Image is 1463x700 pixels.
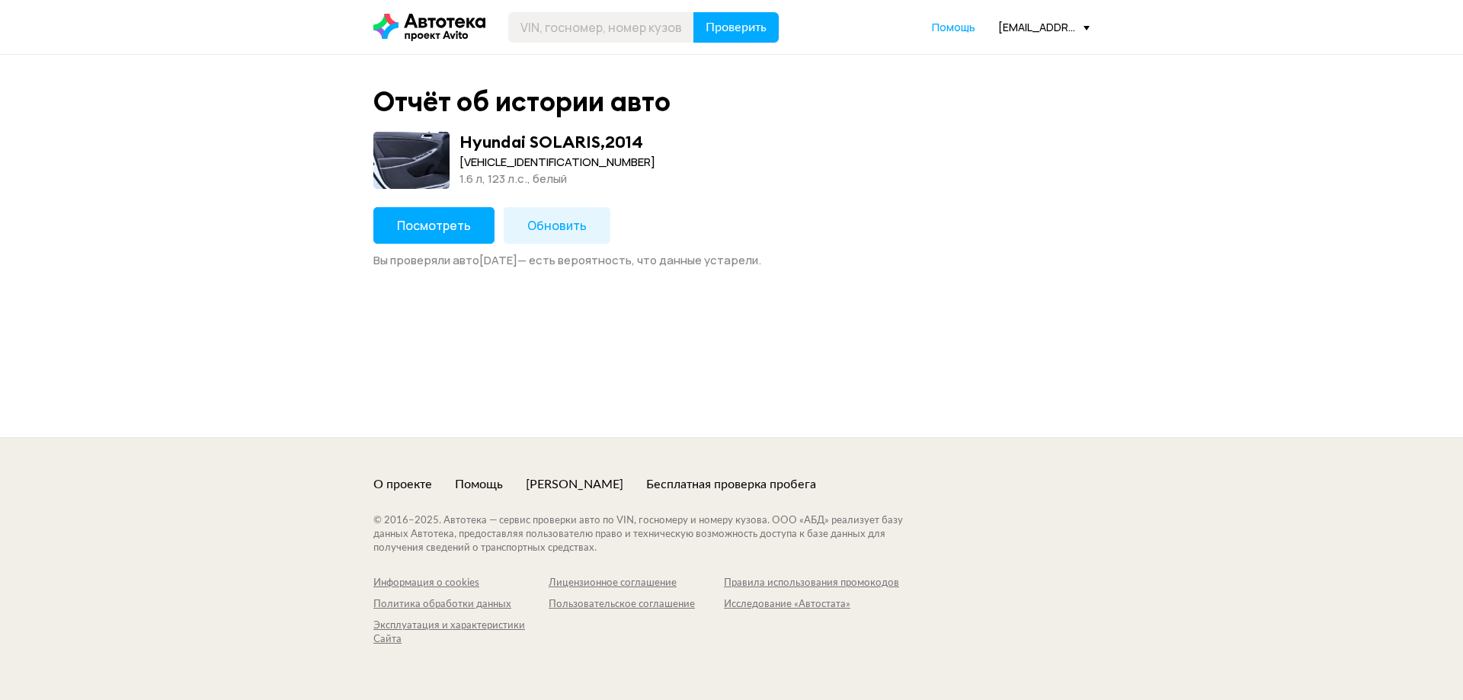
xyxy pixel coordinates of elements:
div: © 2016– 2025 . Автотека — сервис проверки авто по VIN, госномеру и номеру кузова. ООО «АБД» реали... [373,514,933,555]
a: Помощь [455,476,503,493]
a: Политика обработки данных [373,598,549,612]
div: [EMAIL_ADDRESS][DOMAIN_NAME] [998,20,1090,34]
a: Эксплуатация и характеристики Сайта [373,619,549,647]
a: Правила использования промокодов [724,577,899,590]
div: Отчёт об истории авто [373,85,671,118]
span: Посмотреть [397,217,471,234]
button: Обновить [504,207,610,244]
div: Вы проверяли авто [DATE] — есть вероятность, что данные устарели. [373,253,1090,268]
a: Пользовательское соглашение [549,598,724,612]
a: Исследование «Автостата» [724,598,899,612]
a: Бесплатная проверка пробега [646,476,816,493]
a: Лицензионное соглашение [549,577,724,590]
a: О проекте [373,476,432,493]
a: Информация о cookies [373,577,549,590]
div: 1.6 л, 123 л.c., белый [459,171,655,187]
input: VIN, госномер, номер кузова [508,12,694,43]
a: [PERSON_NAME] [526,476,623,493]
button: Проверить [693,12,779,43]
button: Посмотреть [373,207,495,244]
span: Обновить [527,217,587,234]
span: Помощь [932,20,975,34]
div: Hyundai SOLARIS , 2014 [459,132,643,152]
a: Помощь [932,20,975,35]
span: Проверить [706,21,767,34]
div: [VEHICLE_IDENTIFICATION_NUMBER] [459,154,655,171]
